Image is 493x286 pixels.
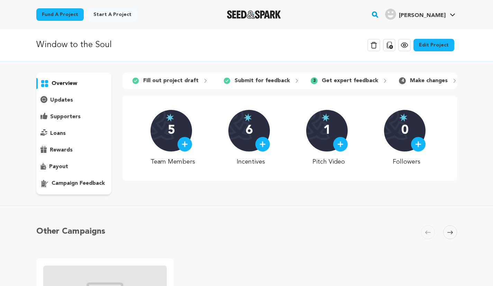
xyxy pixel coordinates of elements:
[143,77,199,85] p: Fill out project draft
[52,179,105,188] p: campaign feedback
[50,96,73,104] p: updates
[36,128,112,139] button: loans
[399,77,406,84] span: 4
[36,178,112,189] button: campaign feedback
[49,163,68,171] p: payout
[246,124,253,138] p: 6
[384,7,457,20] a: Ferris J.'s Profile
[50,113,81,121] p: supporters
[235,77,290,85] p: Submit for feedback
[36,161,112,172] button: payout
[311,77,318,84] span: 3
[168,124,175,138] p: 5
[36,39,112,51] p: Window to the Soul
[410,77,448,85] p: Make changes
[401,124,409,138] p: 0
[227,10,281,19] a: Seed&Spark Homepage
[50,146,73,154] p: rewards
[150,157,195,167] p: Team Members
[36,8,84,21] a: Fund a project
[36,95,112,106] button: updates
[322,77,378,85] p: Get expert feedback
[182,141,188,147] img: plus.svg
[384,157,429,167] p: Followers
[413,39,454,51] a: Edit Project
[337,141,344,147] img: plus.svg
[323,124,331,138] p: 1
[88,8,137,21] a: Start a project
[399,13,446,18] span: [PERSON_NAME]
[415,141,421,147] img: plus.svg
[36,225,105,238] h5: Other Campaigns
[385,9,396,20] img: user.png
[52,79,77,88] p: overview
[306,157,351,167] p: Pitch Video
[227,10,281,19] img: Seed&Spark Logo Dark Mode
[36,145,112,156] button: rewards
[384,7,457,22] span: Ferris J.'s Profile
[50,129,66,138] p: loans
[385,9,446,20] div: Ferris J.'s Profile
[259,141,266,147] img: plus.svg
[36,111,112,122] button: supporters
[36,78,112,89] button: overview
[228,157,273,167] p: Incentives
